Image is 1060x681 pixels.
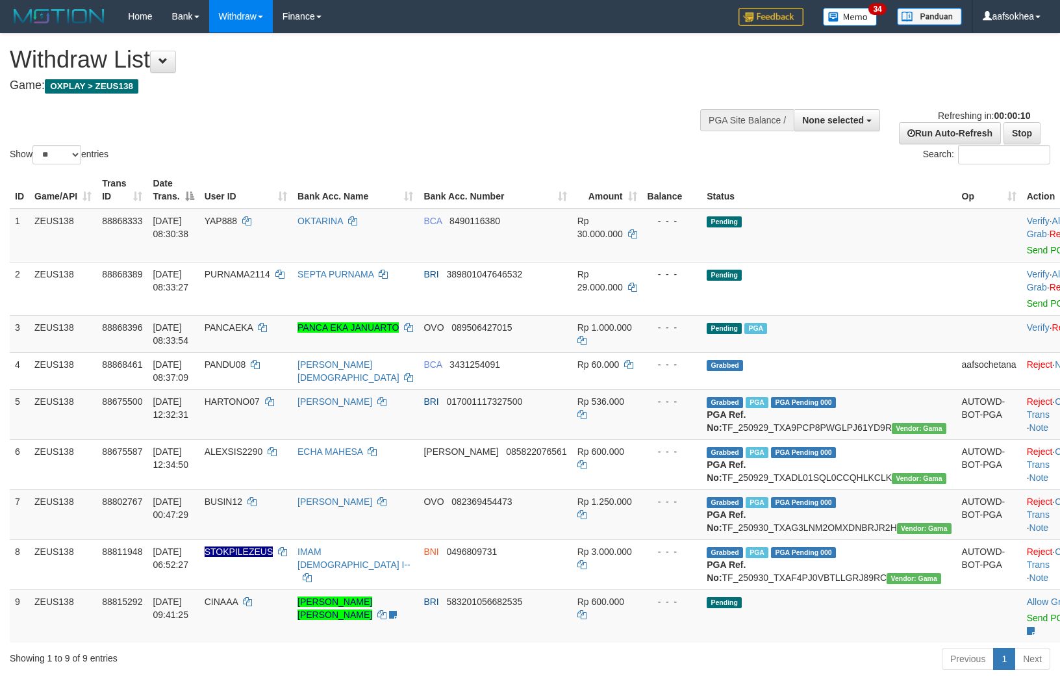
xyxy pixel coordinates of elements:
td: TF_250929_TXADL01SQL0CCQHLKCLK [701,439,956,489]
td: ZEUS138 [29,489,97,539]
div: - - - [648,358,697,371]
span: PANCAEKA [205,322,253,333]
div: PGA Site Balance / [700,109,794,131]
a: Verify [1027,216,1050,226]
span: BCA [423,216,442,226]
span: Grabbed [707,547,743,558]
div: - - - [648,321,697,334]
span: [DATE] 09:41:25 [153,597,188,620]
b: PGA Ref. No: [707,459,746,483]
a: PANCA EKA JANUARTO [297,322,399,333]
td: 3 [10,315,29,352]
span: 88675500 [102,396,142,407]
span: Copy 089506427015 to clipboard [451,322,512,333]
span: Rp 30.000.000 [577,216,623,239]
td: AUTOWD-BOT-PGA [957,389,1022,439]
span: Pending [707,323,742,334]
span: Grabbed [707,397,743,408]
span: Rp 1.000.000 [577,322,632,333]
span: Rp 600.000 [577,597,624,607]
div: - - - [648,214,697,227]
b: PGA Ref. No: [707,409,746,433]
td: AUTOWD-BOT-PGA [957,539,1022,589]
span: Grabbed [707,497,743,508]
span: ALEXSIS2290 [205,446,263,457]
span: PGA Pending [771,447,836,458]
div: - - - [648,395,697,408]
td: ZEUS138 [29,315,97,352]
td: TF_250930_TXAG3LNM2OMXDNBRJR2H [701,489,956,539]
th: Game/API: activate to sort column ascending [29,172,97,209]
span: Rp 60.000 [577,359,620,370]
img: panduan.png [897,8,962,25]
th: Balance [642,172,702,209]
img: Feedback.jpg [738,8,803,26]
span: BUSIN12 [205,496,242,507]
td: 8 [10,539,29,589]
a: Reject [1027,359,1053,370]
span: Pending [707,597,742,608]
div: - - - [648,268,697,281]
span: Grabbed [707,360,743,371]
a: Verify [1027,269,1050,279]
strong: 00:00:10 [994,110,1030,121]
td: ZEUS138 [29,589,97,643]
span: Copy 017001117327500 to clipboard [446,396,522,407]
span: 88868461 [102,359,142,370]
a: Note [1029,472,1049,483]
b: PGA Ref. No: [707,509,746,533]
td: ZEUS138 [29,209,97,263]
span: Pending [707,216,742,227]
a: Reject [1027,496,1053,507]
span: Vendor URL: https://trx31.1velocity.biz [897,523,952,534]
span: 88815292 [102,597,142,607]
div: - - - [648,545,697,558]
span: [DATE] 08:37:09 [153,359,188,383]
span: [DATE] 00:47:29 [153,496,188,520]
td: 9 [10,589,29,643]
button: None selected [794,109,880,131]
span: OXPLAY > ZEUS138 [45,79,138,94]
span: Copy 583201056682535 to clipboard [446,597,522,607]
span: Rp 3.000.000 [577,546,632,557]
span: OVO [423,322,444,333]
a: Reject [1027,446,1053,457]
td: ZEUS138 [29,389,97,439]
a: Next [1015,648,1050,670]
a: [PERSON_NAME] [PERSON_NAME] [297,597,372,620]
span: PGA Pending [771,397,836,408]
a: Verify [1027,322,1050,333]
a: Note [1029,422,1049,433]
span: Vendor URL: https://trx31.1velocity.biz [892,473,946,484]
div: - - - [648,495,697,508]
span: Refreshing in: [938,110,1030,121]
span: BRI [423,269,438,279]
span: [DATE] 08:33:54 [153,322,188,346]
th: Trans ID: activate to sort column ascending [97,172,147,209]
span: [DATE] 12:34:50 [153,446,188,470]
span: PGA Pending [771,497,836,508]
span: Grabbed [707,447,743,458]
span: Copy 082369454473 to clipboard [451,496,512,507]
span: PGA Pending [771,547,836,558]
a: Previous [942,648,994,670]
span: 88802767 [102,496,142,507]
th: User ID: activate to sort column ascending [199,172,292,209]
span: [DATE] 12:32:31 [153,396,188,420]
span: [DATE] 08:30:38 [153,216,188,239]
span: BNI [423,546,438,557]
td: ZEUS138 [29,352,97,389]
td: aafsochetana [957,352,1022,389]
span: Copy 085822076561 to clipboard [506,446,566,457]
span: BCA [423,359,442,370]
span: Copy 3431254091 to clipboard [449,359,500,370]
a: OKTARINA [297,216,343,226]
span: Vendor URL: https://trx31.1velocity.biz [892,423,946,434]
a: Reject [1027,546,1053,557]
span: [DATE] 08:33:27 [153,269,188,292]
span: [DATE] 06:52:27 [153,546,188,570]
td: ZEUS138 [29,262,97,315]
span: [PERSON_NAME] [423,446,498,457]
th: Op: activate to sort column ascending [957,172,1022,209]
th: ID [10,172,29,209]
